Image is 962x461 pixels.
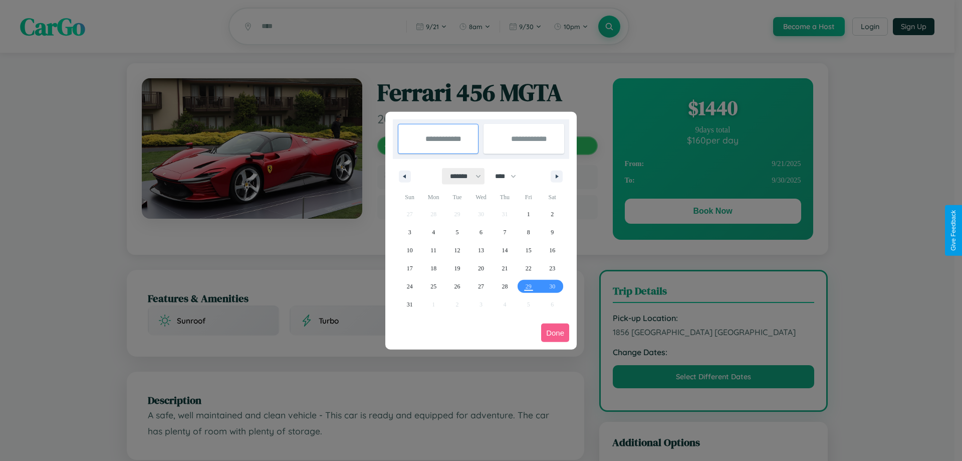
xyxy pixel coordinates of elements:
button: 19 [445,259,469,277]
button: 26 [445,277,469,295]
span: 5 [456,223,459,241]
span: 27 [478,277,484,295]
span: 23 [549,259,555,277]
span: Mon [421,189,445,205]
span: 12 [454,241,460,259]
span: Thu [493,189,517,205]
span: 7 [503,223,506,241]
button: 10 [398,241,421,259]
button: 11 [421,241,445,259]
button: 12 [445,241,469,259]
button: 3 [398,223,421,241]
button: 16 [541,241,564,259]
span: 19 [454,259,460,277]
button: 1 [517,205,540,223]
button: 7 [493,223,517,241]
button: 20 [469,259,493,277]
span: 17 [407,259,413,277]
button: 8 [517,223,540,241]
span: 1 [527,205,530,223]
span: Tue [445,189,469,205]
span: Sun [398,189,421,205]
span: 24 [407,277,413,295]
span: 10 [407,241,413,259]
button: Done [541,324,569,342]
button: 21 [493,259,517,277]
span: 14 [502,241,508,259]
button: 27 [469,277,493,295]
span: 8 [527,223,530,241]
button: 25 [421,277,445,295]
span: 4 [432,223,435,241]
span: 15 [526,241,532,259]
span: 26 [454,277,460,295]
button: 6 [469,223,493,241]
button: 13 [469,241,493,259]
button: 30 [541,277,564,295]
span: 28 [502,277,508,295]
span: 22 [526,259,532,277]
span: Fri [517,189,540,205]
button: 28 [493,277,517,295]
span: 30 [549,277,555,295]
span: 20 [478,259,484,277]
span: 13 [478,241,484,259]
span: 29 [526,277,532,295]
button: 18 [421,259,445,277]
button: 29 [517,277,540,295]
button: 15 [517,241,540,259]
button: 4 [421,223,445,241]
span: Wed [469,189,493,205]
span: 6 [479,223,483,241]
span: 21 [502,259,508,277]
button: 5 [445,223,469,241]
span: 3 [408,223,411,241]
button: 31 [398,295,421,314]
div: Give Feedback [950,210,957,251]
button: 24 [398,277,421,295]
span: 16 [549,241,555,259]
button: 9 [541,223,564,241]
button: 2 [541,205,564,223]
button: 14 [493,241,517,259]
span: 25 [430,277,436,295]
span: 11 [430,241,436,259]
span: 18 [430,259,436,277]
button: 22 [517,259,540,277]
button: 23 [541,259,564,277]
span: 9 [551,223,554,241]
span: 2 [551,205,554,223]
span: 31 [407,295,413,314]
button: 17 [398,259,421,277]
span: Sat [541,189,564,205]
